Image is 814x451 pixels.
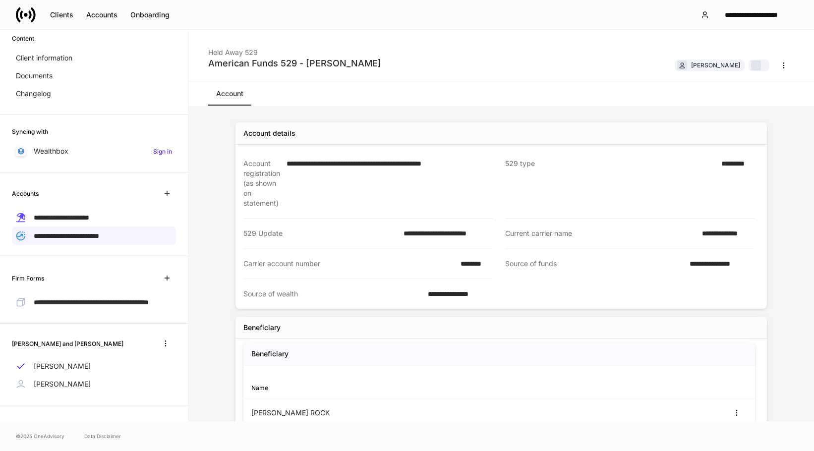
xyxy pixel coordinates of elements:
div: Name [251,383,499,393]
div: 529 Update [243,228,398,238]
button: Accounts [80,7,124,23]
span: © 2025 OneAdvisory [16,432,64,440]
div: Account registration (as shown on statement) [243,159,281,208]
p: [PERSON_NAME] [34,379,91,389]
div: Current carrier name [505,228,696,238]
h6: [PERSON_NAME] and [PERSON_NAME] [12,339,123,348]
a: Changelog [12,85,176,103]
div: American Funds 529 - [PERSON_NAME] [208,57,381,69]
a: Data Disclaimer [84,432,121,440]
a: Account [208,82,251,106]
div: Account details [243,128,295,138]
div: [PERSON_NAME] [691,60,740,70]
div: [PERSON_NAME] ROCK [251,408,499,418]
div: 529 type [505,159,715,208]
div: Clients [50,11,73,18]
p: Documents [16,71,53,81]
a: WealthboxSign in [12,142,176,160]
p: Wealthbox [34,146,68,156]
a: [PERSON_NAME] [12,357,176,375]
a: Documents [12,67,176,85]
h6: Sign in [153,147,172,156]
div: Held Away 529 [208,42,381,57]
h6: Content [12,34,34,43]
p: [PERSON_NAME] [34,361,91,371]
a: Client information [12,49,176,67]
div: Source of wealth [243,289,422,299]
div: Carrier account number [243,259,455,269]
h6: Accounts [12,189,39,198]
p: Client information [16,53,72,63]
button: Onboarding [124,7,176,23]
div: Accounts [86,11,117,18]
h6: Firm Forms [12,274,44,283]
div: Beneficiary [243,323,281,333]
h5: Beneficiary [251,349,289,359]
div: Onboarding [130,11,170,18]
p: Changelog [16,89,51,99]
h6: Syncing with [12,127,48,136]
a: [PERSON_NAME] [12,375,176,393]
button: Clients [44,7,80,23]
div: Source of funds [505,259,684,269]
